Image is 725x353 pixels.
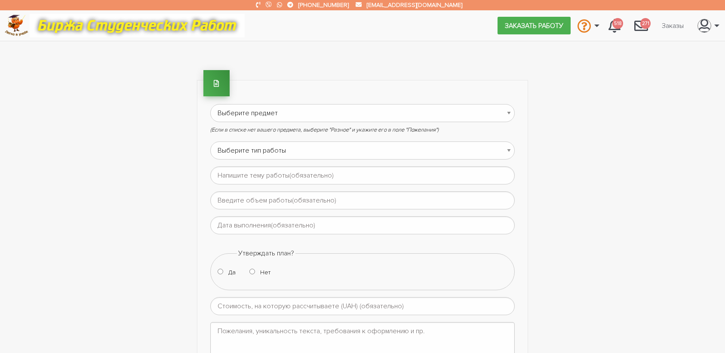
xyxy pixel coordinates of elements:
[210,297,515,315] input: Стоимость, на которую рассчитываете (UAH) (обязательно)
[30,14,245,37] img: motto-12e01f5a76059d5f6a28199ef077b1f78e012cfde436ab5cf1d4517935686d32.gif
[367,1,462,9] a: [EMAIL_ADDRESS][DOMAIN_NAME]
[210,166,515,184] input: Напишите тему работы(обязательно)
[210,126,515,135] p: (Если в списке нет вашего предмета, выберите "Разное" и укажите его в поле "Пожелания")
[298,1,349,9] a: [PHONE_NUMBER]
[627,14,655,37] a: 271
[228,267,236,278] label: Да
[210,191,515,209] input: Введите объем работы(обязательно)
[602,14,627,37] a: 518
[655,17,691,34] a: Заказы
[640,18,651,29] span: 271
[498,17,571,34] a: Заказать работу
[612,18,623,29] span: 518
[237,248,295,258] legend: Утверждать план?
[5,15,28,37] img: logo-c4363faeb99b52c628a42810ed6dfb4293a56d4e4775eb116515dfe7f33672af.png
[210,216,515,234] input: Дата выполнения(обязательно)
[260,267,270,278] label: Нет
